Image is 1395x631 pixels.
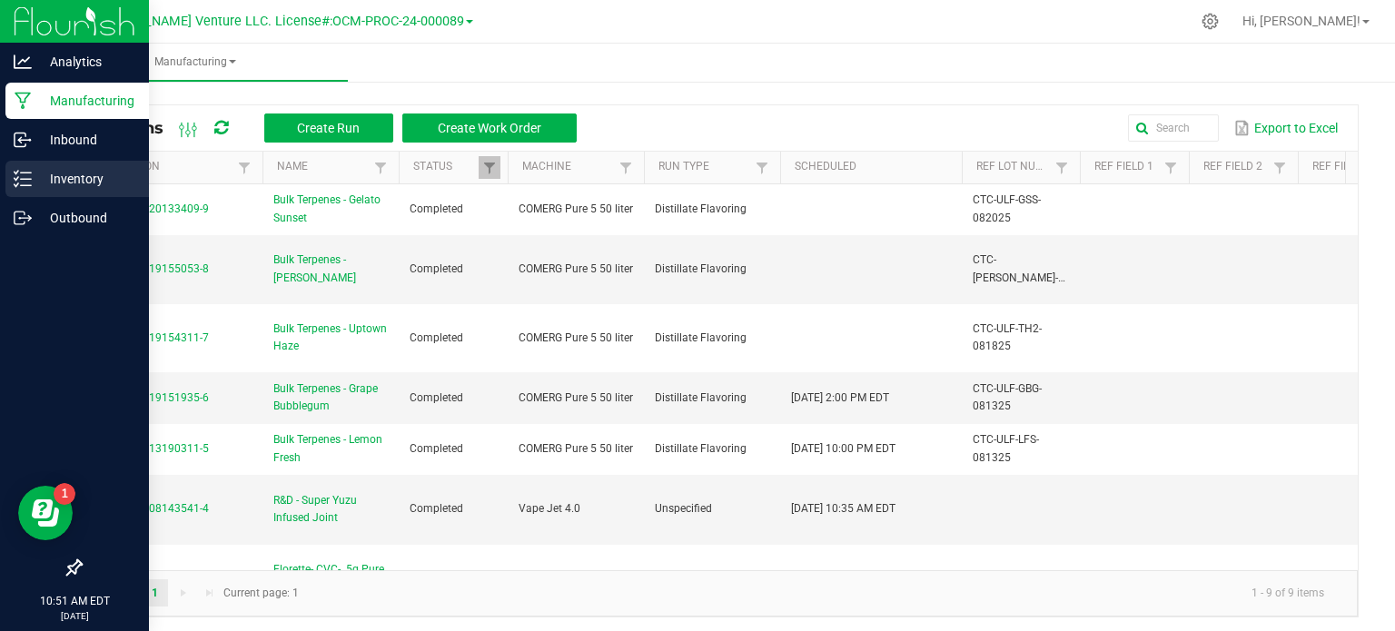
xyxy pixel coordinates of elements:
span: MP-20250820133409-9 [92,202,209,215]
span: CTC-ULF-GSS-082025 [973,193,1041,223]
inline-svg: Inventory [14,170,32,188]
span: Vape Jet 4.0 [519,502,580,515]
span: Create Work Order [438,121,541,135]
a: Filter [370,156,391,179]
span: COMERG Pure 5 50 liter [519,442,633,455]
span: CTC-ULF-LFS-081325 [973,433,1039,463]
span: [DATE] 10:35 AM EDT [791,502,895,515]
span: CTC-ULF-TH2-081825 [973,322,1042,352]
span: Create Run [297,121,360,135]
a: NameSortable [277,160,369,174]
inline-svg: Inbound [14,131,32,149]
span: MP-20250813190311-5 [92,442,209,455]
span: Manufacturing [44,54,348,70]
inline-svg: Manufacturing [14,92,32,110]
span: Completed [410,502,463,515]
span: MP-20250819155053-8 [92,262,209,275]
a: ExtractionSortable [94,160,232,174]
span: Distillate Flavoring [655,262,747,275]
a: Filter [479,156,500,179]
a: StatusSortable [413,160,478,174]
span: Distillate Flavoring [655,391,747,404]
span: Bulk Terpenes - Uptown Haze [273,320,388,355]
span: Distillate Flavoring [655,442,747,455]
span: MP-20250819154311-7 [92,331,209,344]
span: Florette- CVC- .5g Pure Flower Resin Vape- Strawberry Lemonade [273,561,388,614]
p: Inventory [32,168,141,190]
a: MachineSortable [522,160,614,174]
kendo-pager: Current page: 1 [81,570,1358,616]
a: Ref Field 2Sortable [1203,160,1268,174]
a: Filter [233,156,255,179]
p: 10:51 AM EDT [8,593,141,609]
span: Bulk Terpenes - Lemon Fresh [273,431,388,466]
span: Distillate Flavoring [655,331,747,344]
p: Outbound [32,207,141,229]
span: Distillate Flavoring [655,202,747,215]
inline-svg: Outbound [14,209,32,227]
span: COMERG Pure 5 50 liter [519,202,633,215]
a: ScheduledSortable [795,160,955,174]
div: Manage settings [1199,13,1222,30]
a: Run TypeSortable [658,160,750,174]
span: COMERG Pure 5 50 liter [519,262,633,275]
span: R&D - Super Yuzu Infused Joint [273,492,388,527]
span: MP-20250808143541-4 [92,502,209,515]
a: Ref Field 3Sortable [1312,160,1377,174]
span: Completed [410,202,463,215]
span: Hi, [PERSON_NAME]! [1242,14,1360,28]
span: Green [PERSON_NAME] Venture LLC. License#:OCM-PROC-24-000089 [53,14,464,29]
span: Bulk Terpenes - Grape Bubblegum [273,380,388,415]
span: Completed [410,391,463,404]
p: Inbound [32,129,141,151]
button: Export to Excel [1230,113,1342,143]
span: COMERG Pure 5 50 liter [519,331,633,344]
span: Completed [410,442,463,455]
span: CTC-ULF-GBG-081325 [973,382,1042,412]
iframe: Resource center [18,486,73,540]
button: Create Work Order [402,113,577,143]
a: Filter [615,156,637,179]
kendo-pager-info: 1 - 9 of 9 items [310,578,1339,608]
a: Manufacturing [44,44,348,82]
span: Completed [410,262,463,275]
span: Unspecified [655,502,712,515]
span: [DATE] 10:00 PM EDT [791,442,895,455]
a: Filter [1160,156,1182,179]
a: Filter [751,156,773,179]
inline-svg: Analytics [14,53,32,71]
span: COMERG Pure 5 50 liter [519,391,633,404]
a: Ref Field 1Sortable [1094,160,1159,174]
p: [DATE] [8,609,141,623]
span: Bulk Terpenes - Gelato Sunset [273,192,388,226]
a: Filter [1269,156,1291,179]
span: Completed [410,331,463,344]
span: MP-20250819151935-6 [92,391,209,404]
button: Create Run [264,113,393,143]
span: [DATE] 2:00 PM EDT [791,391,889,404]
iframe: Resource center unread badge [54,483,75,505]
a: Filter [1051,156,1073,179]
p: Manufacturing [32,90,141,112]
a: Ref Lot NumberSortable [976,160,1050,174]
span: Bulk Terpenes - [PERSON_NAME] [273,251,388,286]
div: All Runs [94,113,590,143]
a: Page 1 [142,579,168,606]
p: Analytics [32,51,141,73]
input: Search [1128,114,1219,142]
span: CTC-[PERSON_NAME]-081825 [973,253,1096,283]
